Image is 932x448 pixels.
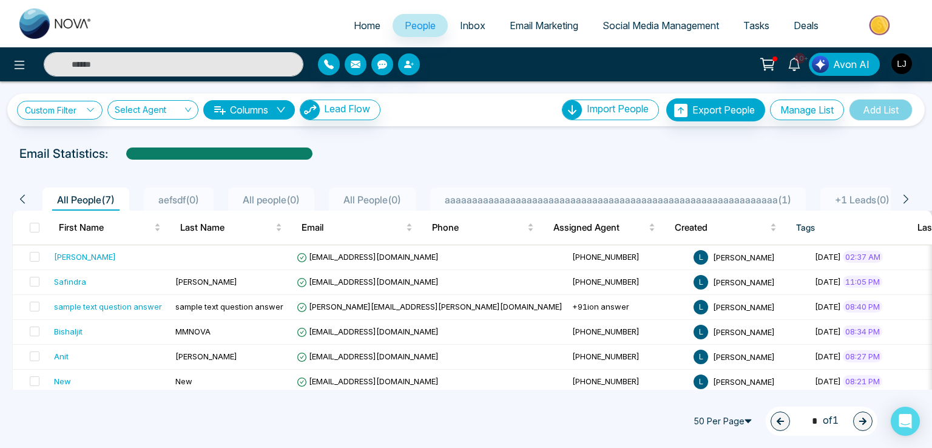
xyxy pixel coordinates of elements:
div: New [54,375,71,387]
span: [DATE] [815,351,841,361]
span: Export People [692,104,755,116]
span: [PHONE_NUMBER] [572,376,640,386]
span: sample text question answer [175,302,283,311]
a: Home [342,14,393,37]
span: 08:40 PM [843,300,882,313]
span: Email Marketing [510,19,578,32]
span: New [175,376,192,386]
span: [EMAIL_ADDRESS][DOMAIN_NAME] [297,376,439,386]
p: Email Statistics: [19,144,108,163]
div: sample text question answer [54,300,162,313]
th: Phone [422,211,544,245]
span: L [694,350,708,364]
span: [PERSON_NAME] [175,277,237,287]
div: Anit [54,350,69,362]
span: [DATE] [815,302,841,311]
span: All People ( 7 ) [52,194,120,206]
span: Home [354,19,380,32]
span: People [405,19,436,32]
span: [PERSON_NAME] [713,302,775,311]
img: Lead Flow [300,100,320,120]
button: Lead Flow [300,100,380,120]
img: Market-place.gif [837,12,925,39]
span: Lead Flow [324,103,370,115]
span: 08:21 PM [843,375,882,387]
span: down [276,105,286,115]
span: [EMAIL_ADDRESS][DOMAIN_NAME] [297,351,439,361]
span: Social Media Management [603,19,719,32]
span: [PERSON_NAME] [713,277,775,287]
span: [DATE] [815,327,841,336]
span: First Name [59,220,152,235]
button: Avon AI [809,53,880,76]
button: Manage List [770,100,844,120]
div: Open Intercom Messenger [891,407,920,436]
span: L [694,250,708,265]
span: L [694,375,708,389]
span: [DATE] [815,376,841,386]
span: Import People [587,103,649,115]
span: L [694,325,708,339]
a: Social Media Management [590,14,731,37]
th: Last Name [171,211,292,245]
span: [PHONE_NUMBER] [572,277,640,287]
span: 11:05 PM [843,276,882,288]
span: 08:34 PM [843,325,882,338]
a: Custom Filter [17,101,103,120]
span: +1 Leads ( 0 ) [830,194,894,206]
th: Created [665,211,786,245]
span: Phone [432,220,525,235]
th: Tags [786,211,908,245]
span: [PERSON_NAME][EMAIL_ADDRESS][PERSON_NAME][DOMAIN_NAME] [297,302,562,311]
span: Avon AI [833,57,870,72]
span: [PHONE_NUMBER] [572,351,640,361]
span: [PERSON_NAME] [713,327,775,336]
span: 10+ [794,53,805,64]
span: [DATE] [815,252,841,262]
a: 10+ [780,53,809,74]
span: [PHONE_NUMBER] [572,252,640,262]
span: All people ( 0 ) [238,194,305,206]
span: Inbox [460,19,485,32]
a: Inbox [448,14,498,37]
span: [EMAIL_ADDRESS][DOMAIN_NAME] [297,277,439,287]
th: First Name [49,211,171,245]
span: 08:27 PM [843,350,882,362]
span: L [694,275,708,290]
span: aefsdf ( 0 ) [154,194,204,206]
span: [PERSON_NAME] [175,351,237,361]
span: +91ion answer [572,302,629,311]
span: Tasks [743,19,769,32]
button: Export People [666,98,765,121]
span: Deals [794,19,819,32]
span: [PHONE_NUMBER] [572,327,640,336]
th: Email [292,211,422,245]
span: 02:37 AM [843,251,883,263]
img: User Avatar [891,53,912,74]
span: Created [675,220,768,235]
span: Assigned Agent [553,220,646,235]
a: Lead FlowLead Flow [295,100,380,120]
th: Assigned Agent [544,211,665,245]
button: Columnsdown [203,100,295,120]
img: Lead Flow [812,56,829,73]
a: Tasks [731,14,782,37]
div: Bishaljit [54,325,83,338]
span: Email [302,220,404,235]
div: Safindra [54,276,86,288]
span: Last Name [180,220,273,235]
span: L [694,300,708,314]
span: [PERSON_NAME] [713,252,775,262]
span: [EMAIL_ADDRESS][DOMAIN_NAME] [297,327,439,336]
span: of 1 [805,413,839,429]
span: [DATE] [815,277,841,287]
span: MMNOVA [175,327,211,336]
a: Deals [782,14,831,37]
div: [PERSON_NAME] [54,251,116,263]
span: [PERSON_NAME] [713,376,775,386]
a: Email Marketing [498,14,590,37]
span: [EMAIL_ADDRESS][DOMAIN_NAME] [297,252,439,262]
img: Nova CRM Logo [19,8,92,39]
span: All People ( 0 ) [339,194,406,206]
a: People [393,14,448,37]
